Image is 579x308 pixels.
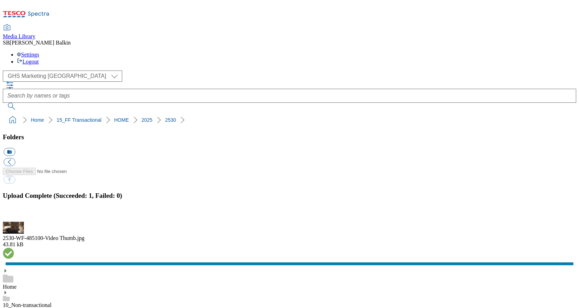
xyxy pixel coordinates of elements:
[3,89,576,103] input: Search by names or tags
[3,133,576,141] h3: Folders
[57,117,101,123] a: 15_FF Transactional
[3,25,35,40] a: Media Library
[3,241,576,248] div: 43.81 kB
[17,59,39,65] a: Logout
[114,117,129,123] a: HOME
[3,192,576,200] h3: Upload Complete (Succeeded: 1, Failed: 0)
[3,302,52,308] a: 10_Non-transactional
[3,40,10,46] span: SB
[17,52,39,58] a: Settings
[3,113,576,127] nav: breadcrumb
[31,117,44,123] a: Home
[3,235,576,241] div: 2530-WF-485100-Video Thumb.jpg
[7,114,18,126] a: home
[165,117,176,123] a: 2530
[142,117,152,123] a: 2025
[3,284,17,290] a: Home
[3,33,35,39] span: Media Library
[10,40,71,46] span: [PERSON_NAME] Balkin
[3,222,24,234] img: preview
